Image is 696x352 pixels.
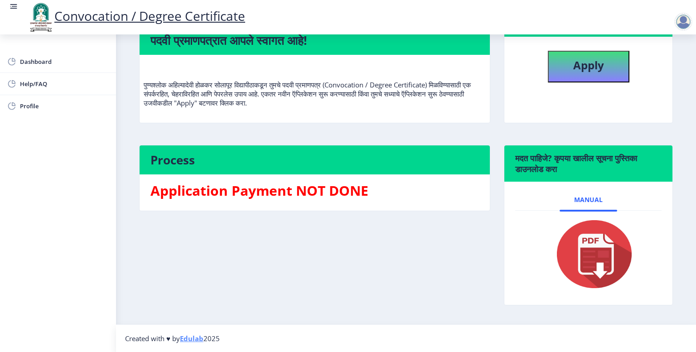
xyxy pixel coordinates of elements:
span: Dashboard [20,56,109,67]
h3: Application Payment NOT DONE [150,182,479,200]
img: pdf.png [543,218,634,290]
a: Edulab [180,334,203,343]
h4: Process [150,153,479,167]
a: Manual [560,189,617,211]
img: logo [27,2,54,33]
a: Convocation / Degree Certificate [27,7,245,24]
span: Help/FAQ [20,78,109,89]
h4: Welcome to Convocation / Degree Certificate! पदवी प्रमाणपत्रात आपले स्वागत आहे! [150,19,479,48]
button: Apply [548,51,629,82]
p: पुण्यश्लोक अहिल्यादेवी होळकर सोलापूर विद्यापीठाकडून तुमचे पदवी प्रमाणपत्र (Convocation / Degree C... [144,62,486,107]
b: Apply [573,58,604,72]
span: Profile [20,101,109,111]
span: Created with ♥ by 2025 [125,334,220,343]
h6: मदत पाहिजे? कृपया खालील सूचना पुस्तिका डाउनलोड करा [515,153,662,174]
span: Manual [574,196,603,203]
